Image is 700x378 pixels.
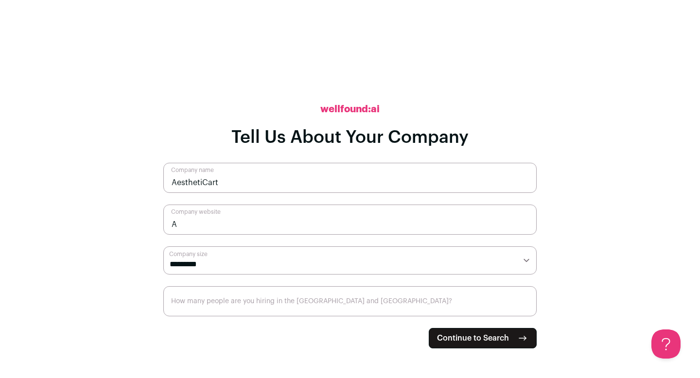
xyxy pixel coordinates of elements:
[163,163,537,193] input: Company name
[231,128,469,147] h1: Tell Us About Your Company
[429,328,537,348] button: Continue to Search
[437,332,509,344] span: Continue to Search
[163,286,537,316] input: How many people are you hiring in the US and Canada?
[651,329,681,359] iframe: Help Scout Beacon - Open
[163,205,537,235] input: Company website
[320,103,380,116] h2: wellfound:ai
